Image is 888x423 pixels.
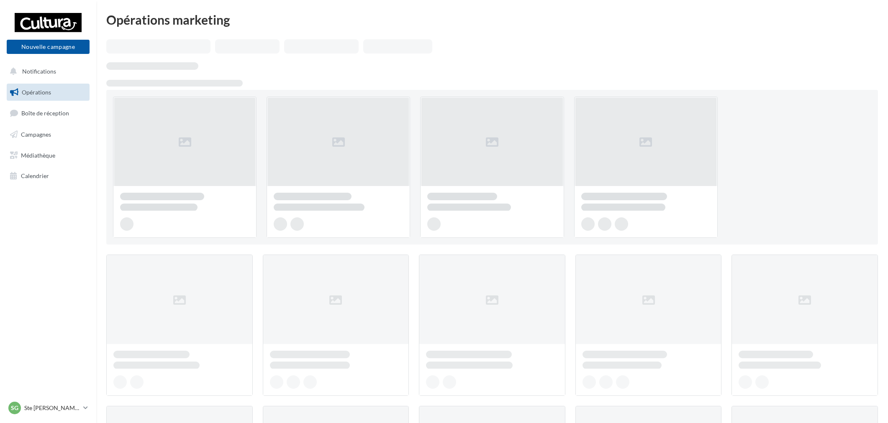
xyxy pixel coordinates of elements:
[22,68,56,75] span: Notifications
[21,172,49,179] span: Calendrier
[22,89,51,96] span: Opérations
[21,131,51,138] span: Campagnes
[5,147,91,164] a: Médiathèque
[7,40,90,54] button: Nouvelle campagne
[5,63,88,80] button: Notifications
[5,104,91,122] a: Boîte de réception
[5,126,91,143] a: Campagnes
[11,404,18,412] span: SG
[24,404,80,412] p: Ste [PERSON_NAME] des Bois
[21,110,69,117] span: Boîte de réception
[21,151,55,158] span: Médiathèque
[5,84,91,101] a: Opérations
[106,13,878,26] div: Opérations marketing
[7,400,90,416] a: SG Ste [PERSON_NAME] des Bois
[5,167,91,185] a: Calendrier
